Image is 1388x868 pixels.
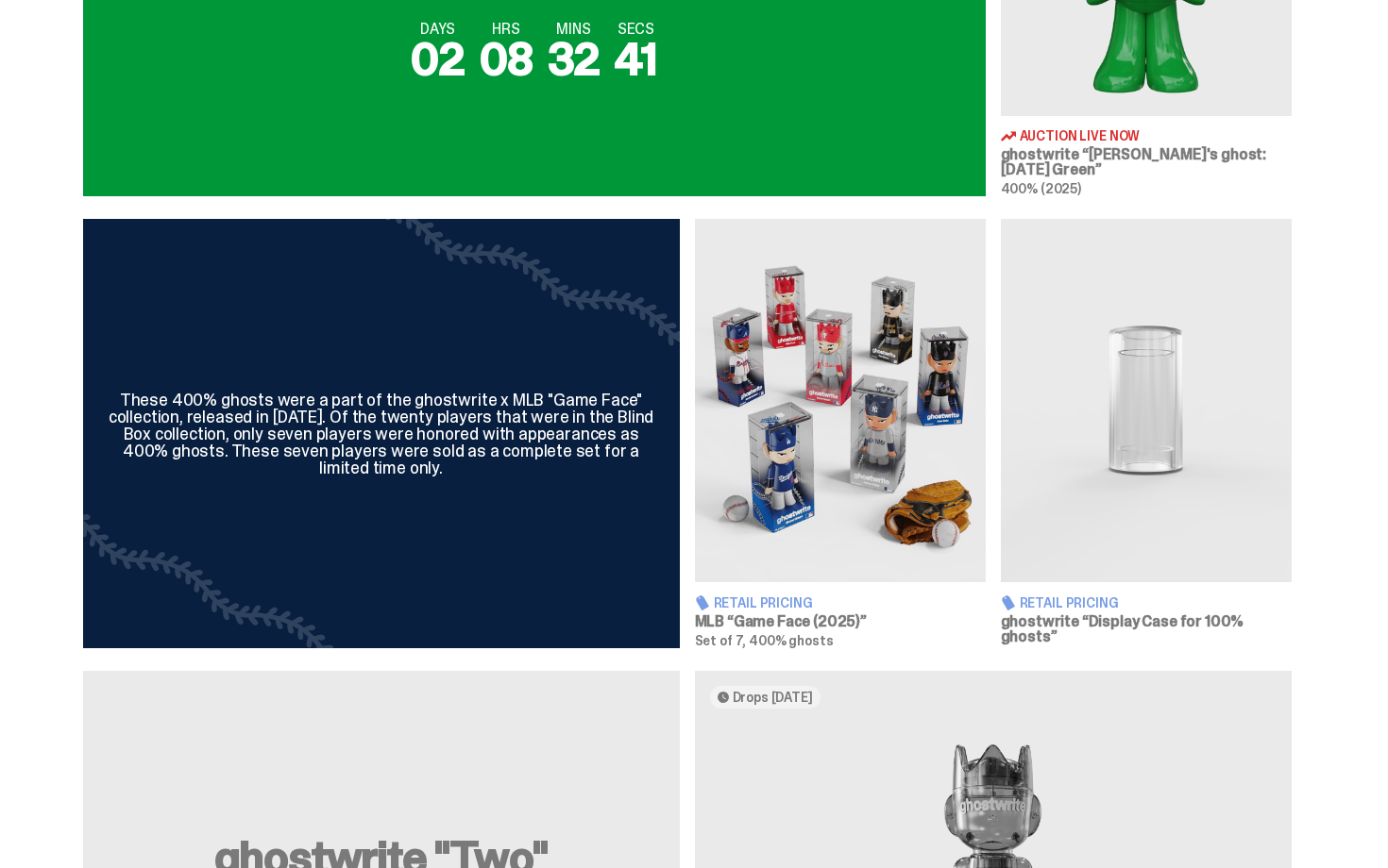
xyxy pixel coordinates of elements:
[695,632,834,649] span: Set of 7, 400% ghosts
[695,219,986,647] a: Game Face (2025) Retail Pricing
[548,29,601,89] span: 32
[411,22,465,37] span: DAYS
[695,219,986,582] img: Game Face (2025)
[733,690,813,705] span: Drops [DATE]
[411,29,465,89] span: 02
[1020,596,1119,609] span: Retail Pricing
[615,29,657,89] span: 41
[480,29,533,89] span: 08
[1001,614,1292,644] h3: ghostwrite “Display Case for 100% ghosts”
[106,392,657,476] div: These 400% ghosts were a part of the ghostwrite x MLB "Game Face" collection, released in [DATE]....
[1001,147,1292,177] h3: ghostwrite “[PERSON_NAME]'s ghost: [DATE] Green”
[548,22,601,37] span: MINS
[1020,129,1141,142] span: Auction Live Now
[1001,219,1292,647] a: Display Case for 100% ghosts Retail Pricing
[714,596,813,609] span: Retail Pricing
[1001,180,1081,197] span: 400% (2025)
[695,614,986,629] h3: MLB “Game Face (2025)”
[615,22,657,37] span: SECS
[480,22,533,37] span: HRS
[1001,219,1292,582] img: Display Case for 100% ghosts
